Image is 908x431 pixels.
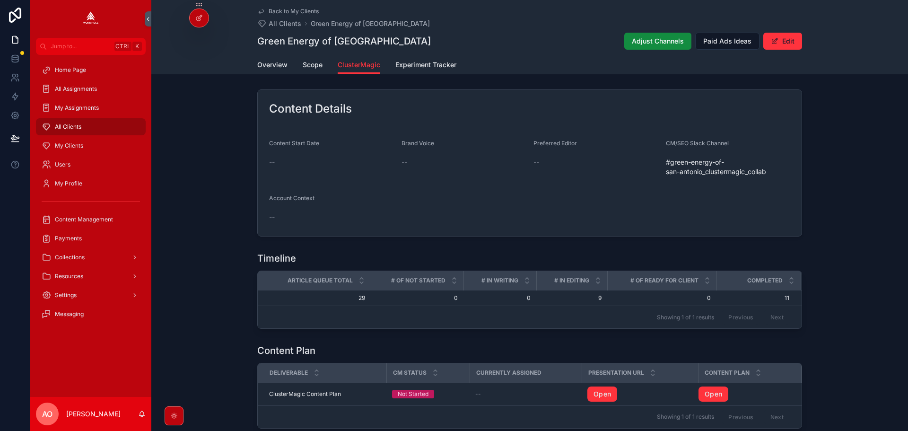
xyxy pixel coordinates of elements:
span: Resources [55,273,83,280]
a: Collections [36,249,146,266]
span: K [133,43,141,50]
span: All Clients [269,19,301,28]
a: Open [587,387,617,402]
span: Ctrl [114,42,131,51]
span: Deliverable [270,369,308,377]
span: Experiment Tracker [395,60,456,70]
span: Article Queue Total [288,277,353,284]
span: Back to My Clients [269,8,319,15]
span: Showing 1 of 1 results [657,314,714,321]
span: #green-energy-of-san-antonio_clustermagic_collab [666,158,791,176]
button: Jump to...CtrlK [36,38,146,55]
span: # in Writing [481,277,518,284]
span: Paid Ads Ideas [703,36,751,46]
span: ClusterMagic Content Plan [269,390,341,398]
span: Completed [747,277,783,284]
a: Not Started [392,390,464,398]
span: Home Page [55,66,86,74]
span: Messaging [55,310,84,318]
span: Overview [257,60,288,70]
span: Collections [55,254,85,261]
a: My Clients [36,137,146,154]
span: Payments [55,235,82,242]
a: -- [475,390,576,398]
div: scrollable content [30,55,151,335]
button: Paid Ads Ideas [695,33,760,50]
div: Not Started [398,390,428,398]
p: [PERSON_NAME] [66,409,121,419]
a: Open [587,387,692,402]
a: ClusterMagic Content Plan [269,390,381,398]
span: # of Not Started [391,277,445,284]
a: ClusterMagic [338,56,380,74]
span: Preferred Editor [533,140,577,147]
a: Resources [36,268,146,285]
span: 0 [376,294,458,302]
a: Overview [257,56,288,75]
span: AO [42,408,52,420]
span: Jump to... [51,43,111,50]
span: -- [402,158,407,167]
span: -- [475,390,481,398]
a: All Clients [257,19,301,28]
span: ClusterMagic [338,60,380,70]
span: Account Context [269,194,314,202]
span: My Assignments [55,104,99,112]
h1: Timeline [257,252,296,265]
h1: Content Plan [257,344,315,357]
button: Edit [763,33,802,50]
span: 29 [269,294,365,302]
span: 0 [469,294,531,302]
span: Brand Voice [402,140,434,147]
span: My Clients [55,142,83,150]
span: All Clients [55,123,81,131]
span: Currently Assigned [476,369,541,377]
a: Scope [303,56,323,75]
a: Messaging [36,306,146,323]
a: Home Page [36,62,146,79]
a: Content Management [36,211,146,228]
span: 0 [613,294,711,302]
a: Experiment Tracker [395,56,456,75]
a: Users [36,156,146,173]
span: My Profile [55,180,82,187]
span: # of Ready for Client [630,277,698,284]
span: Users [55,161,70,168]
a: Open [698,387,728,402]
span: 9 [542,294,602,302]
a: Payments [36,230,146,247]
span: Settings [55,291,77,299]
a: My Profile [36,175,146,192]
span: Content Start Date [269,140,319,147]
a: All Assignments [36,80,146,97]
span: All Assignments [55,85,97,93]
a: Back to My Clients [257,8,319,15]
a: Green Energy of [GEOGRAPHIC_DATA] [311,19,430,28]
span: -- [269,158,275,167]
img: App logo [83,11,98,26]
span: CM/SEO Slack Channel [666,140,729,147]
a: Open [698,387,790,402]
span: 11 [717,294,789,302]
span: Content Plan [705,369,750,377]
a: My Assignments [36,99,146,116]
span: Content Management [55,216,113,223]
button: Adjust Channels [624,33,691,50]
span: -- [533,158,539,167]
span: # in Editing [554,277,589,284]
a: All Clients [36,118,146,135]
a: Settings [36,287,146,304]
span: CM Status [393,369,427,377]
span: -- [269,212,275,222]
h1: Green Energy of [GEOGRAPHIC_DATA] [257,35,431,48]
span: Presentation URL [588,369,644,377]
span: Scope [303,60,323,70]
span: Adjust Channels [632,36,684,46]
span: Showing 1 of 1 results [657,413,714,421]
h2: Content Details [269,101,352,116]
